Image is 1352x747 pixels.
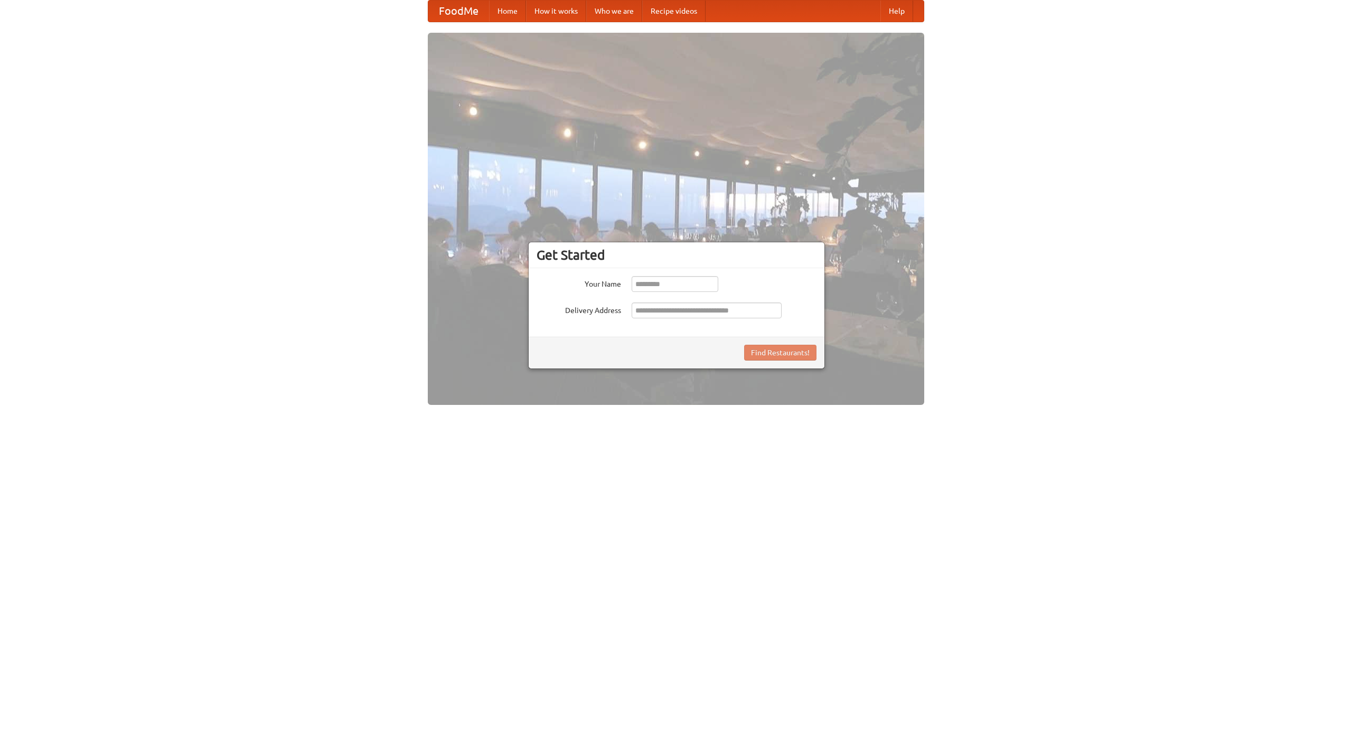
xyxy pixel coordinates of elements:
label: Your Name [537,276,621,289]
a: How it works [526,1,586,22]
a: Help [880,1,913,22]
a: Who we are [586,1,642,22]
a: Home [489,1,526,22]
button: Find Restaurants! [744,345,816,361]
label: Delivery Address [537,302,621,316]
a: Recipe videos [642,1,706,22]
h3: Get Started [537,247,816,263]
a: FoodMe [428,1,489,22]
